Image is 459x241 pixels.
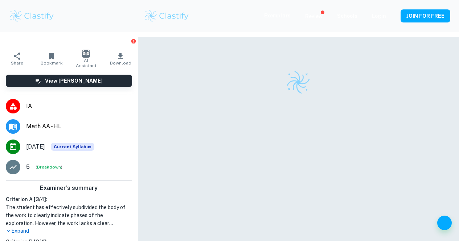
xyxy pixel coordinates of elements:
button: AI Assistant [69,49,103,69]
div: This exemplar is based on the current syllabus. Feel free to refer to it for inspiration/ideas wh... [51,143,94,151]
span: Download [110,61,131,66]
button: JOIN FOR FREE [401,9,450,22]
a: Login [372,13,386,19]
span: [DATE] [26,142,45,151]
p: 5 [26,163,30,171]
button: Help and Feedback [437,216,452,230]
img: Clastify logo [144,9,190,23]
span: Share [11,61,23,66]
button: Download [103,49,138,69]
p: Review [305,12,323,20]
span: Current Syllabus [51,143,94,151]
h6: Criterion A [ 3 / 4 ]: [6,195,132,203]
a: Schools [337,13,357,19]
img: AI Assistant [82,50,90,58]
img: Clastify logo [9,9,55,23]
img: Clastify logo [286,70,311,95]
button: View [PERSON_NAME] [6,75,132,87]
button: Breakdown [37,164,61,170]
h6: View [PERSON_NAME] [45,77,103,85]
h1: The student has effectively subdivided the body of the work to clearly indicate phases of the exp... [6,203,132,227]
p: Expand [6,227,132,235]
h6: Examiner's summary [3,184,135,192]
p: Exemplars [264,12,291,20]
span: AI Assistant [73,58,99,68]
span: Math AA - HL [26,122,132,131]
span: IA [26,102,132,111]
button: Bookmark [34,49,69,69]
button: Report issue [131,38,136,44]
span: Bookmark [41,61,63,66]
span: ( ) [36,164,62,171]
